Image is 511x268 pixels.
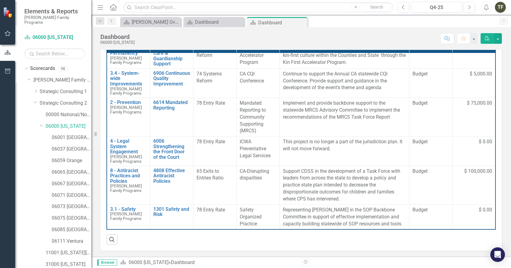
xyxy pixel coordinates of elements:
[40,88,91,95] a: Strategic Consulting 1
[122,18,179,26] a: [PERSON_NAME] Overview
[110,207,147,212] a: 3.1 - Safety
[370,5,383,9] span: Search
[283,138,406,152] p: This project is no longer a part of the jurisdiction plan. It will not move forward.
[470,71,492,78] span: $ 5,000.00
[283,45,406,66] p: Provide consultation and support in the promotion of a kin-first culture within the Counties and ...
[283,168,406,203] p: Support CDSS in the development of a Task Force with leaders from across the state to develop a p...
[153,45,190,66] a: 3909 Kinship Care & Guardianship Support
[46,249,91,256] a: 11001 [US_STATE][GEOGRAPHIC_DATA]
[129,259,169,265] a: 06000 [US_STATE]
[52,180,91,187] a: 06067 [GEOGRAPHIC_DATA]
[412,168,449,175] span: Budget
[46,111,91,118] a: 00000 National/No Jurisdiction (SC2)
[240,139,271,158] span: ICWA Preventative Legal Services
[52,238,91,245] a: 06111 Ventura
[30,65,55,72] a: Scorecards
[24,34,85,41] a: 06000 [US_STATE]
[58,66,68,71] div: 98
[195,18,243,26] div: Dashboard
[153,168,190,184] a: 4808 Effective Antiracist Policies
[240,71,264,84] span: CA CQI Conference
[52,157,91,164] a: 06059 Orange
[110,86,142,96] span: [PERSON_NAME] Family Programs
[110,183,142,193] span: [PERSON_NAME] Family Programs
[283,207,406,228] p: Representing [PERSON_NAME] in the SOP Backbone Committee in support of effective implementation a...
[464,168,492,175] span: $ 100,000.00
[46,123,91,130] a: 06000 [US_STATE]
[412,71,449,78] span: Budget
[46,261,91,268] a: 31000 [US_STATE]
[24,15,85,25] small: [PERSON_NAME] Family Programs
[412,100,449,107] span: Budget
[196,71,222,84] span: 74 Systems Reform
[196,168,224,181] span: 65 Exits to Entries Ratio
[110,138,147,155] a: 4 - Legal System Engagement
[52,215,91,222] a: 06075 [GEOGRAPHIC_DATA]
[411,2,462,13] button: Q4-25
[52,203,91,210] a: 06073 [GEOGRAPHIC_DATA]
[110,56,142,65] span: [PERSON_NAME] Family Programs
[132,18,179,26] div: [PERSON_NAME] Overview
[240,100,266,134] span: Mandated Reporting to Community Supporting (MRCS)
[153,71,190,87] a: 6906 Continuous Quality Improvement
[196,139,225,144] span: 78 Entry Rate
[52,134,91,141] a: 06001 [GEOGRAPHIC_DATA]
[33,77,91,84] a: [PERSON_NAME] Family Programs
[413,4,460,11] div: Q4-25
[196,207,225,213] span: 78 Entry Rate
[153,207,190,217] a: 1301 Safety and Risk
[412,207,449,214] span: Budget
[361,3,392,12] button: Search
[479,207,492,214] span: $ 0.00
[283,71,406,92] p: Continue to support the Annual CA statewide CQI Conference. Provide support and guidance in the d...
[120,259,297,266] div: »
[110,211,142,221] span: [PERSON_NAME] Family Programs
[97,259,117,266] span: Browser
[123,2,393,13] input: Search ClearPoint...
[479,138,492,145] span: $ 0.00
[240,168,269,181] span: CA-Disrupting disparities
[412,138,449,145] span: Budget
[100,33,135,40] div: Dashboard
[467,100,492,107] span: $ 75,000.00
[52,192,91,199] a: 06071 [GEOGRAPHIC_DATA]
[283,100,406,121] p: Implement and provide backbone support to the statewide MRCS Advisory Committee to implement the ...
[52,226,91,233] a: 06085 [GEOGRAPHIC_DATA][PERSON_NAME]
[240,207,262,227] span: Safety Organized Practice
[52,169,91,176] a: 06065 [GEOGRAPHIC_DATA]
[258,19,306,26] div: Dashboard
[110,100,147,105] a: 2 - Prevention
[24,48,85,59] input: Search Below...
[3,7,14,18] img: ClearPoint Strategy
[171,259,195,265] div: Dashboard
[490,247,505,262] div: Open Intercom Messenger
[153,138,190,160] a: 6006 Strengthening the Front Door of the Court
[110,168,147,184] a: 8 - Antiracist Practices and Policies
[185,18,243,26] a: Dashboard
[196,100,225,106] span: 78 Entry Rate
[24,8,85,15] span: Elements & Reports
[40,100,91,107] a: Strategic Consulting 2
[240,45,264,65] span: Kin First Accelerator Program
[153,100,190,110] a: 6614 Mandated Reporting
[110,154,142,164] span: [PERSON_NAME] Family Programs
[110,71,147,87] a: 3.4 - System-wide Improvements
[100,40,135,45] div: 06000 [US_STATE]
[495,2,506,13] button: TF
[52,146,91,153] a: 06037 [GEOGRAPHIC_DATA]
[110,105,142,114] span: [PERSON_NAME] Family Programs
